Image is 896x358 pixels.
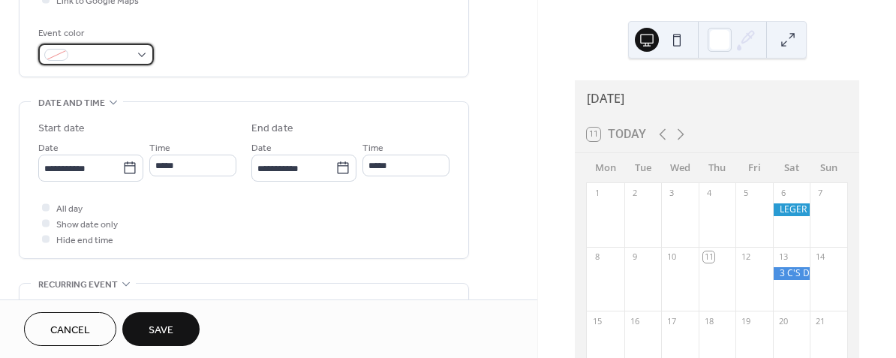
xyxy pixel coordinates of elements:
div: 6 [777,188,789,199]
span: All day [56,201,83,217]
div: Mon [587,153,624,183]
button: Cancel [24,312,116,346]
div: 13 [777,251,789,263]
div: 3 C'S DANCE FESTIVAL [773,267,810,280]
div: Tue [624,153,662,183]
span: Hide end time [56,233,113,248]
div: Thu [699,153,736,183]
div: 11 [703,251,714,263]
div: Sat [773,153,810,183]
div: Event color [38,26,151,41]
div: 10 [666,251,677,263]
div: 7 [814,188,825,199]
div: 2 [629,188,640,199]
div: 5 [740,188,751,199]
span: Time [362,140,383,156]
div: 16 [629,315,640,326]
div: 21 [814,315,825,326]
button: Save [122,312,200,346]
div: 8 [591,251,603,263]
div: Sun [810,153,847,183]
div: 19 [740,315,751,326]
div: Wed [661,153,699,183]
div: 20 [777,315,789,326]
span: Recurring event [38,277,118,293]
div: 15 [591,315,603,326]
div: 3 [666,188,677,199]
span: Cancel [50,323,90,338]
span: Save [149,323,173,338]
div: 9 [629,251,640,263]
div: 17 [666,315,677,326]
div: Start date [38,121,85,137]
span: Show date only [56,217,118,233]
span: Date [251,140,272,156]
span: Time [149,140,170,156]
span: Date and time [38,95,105,111]
div: 14 [814,251,825,263]
div: 1 [591,188,603,199]
span: Date [38,140,59,156]
div: 12 [740,251,751,263]
div: LEGER FESTIVAL OF DANCE [773,203,810,216]
div: 18 [703,315,714,326]
div: Fri [735,153,773,183]
div: 4 [703,188,714,199]
div: End date [251,121,293,137]
div: [DATE] [575,80,859,116]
